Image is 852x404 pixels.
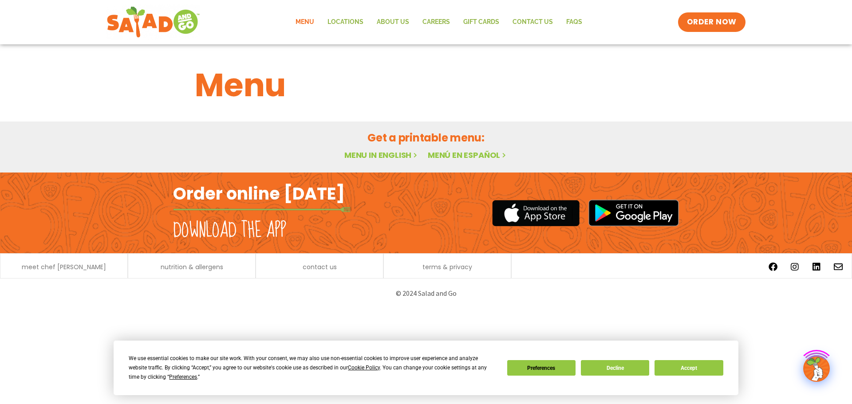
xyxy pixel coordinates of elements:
[507,360,576,376] button: Preferences
[114,341,738,395] div: Cookie Consent Prompt
[687,17,737,27] span: ORDER NOW
[289,12,589,32] nav: Menu
[506,12,560,32] a: Contact Us
[416,12,457,32] a: Careers
[581,360,649,376] button: Decline
[195,61,657,109] h1: Menu
[173,207,351,212] img: fork
[177,287,674,299] p: © 2024 Salad and Go
[22,264,106,270] a: meet chef [PERSON_NAME]
[588,200,679,226] img: google_play
[169,374,197,380] span: Preferences
[106,4,200,40] img: new-SAG-logo-768×292
[344,149,419,161] a: Menu in English
[457,12,506,32] a: GIFT CARDS
[655,360,723,376] button: Accept
[678,12,745,32] a: ORDER NOW
[370,12,416,32] a: About Us
[129,354,496,382] div: We use essential cookies to make our site work. With your consent, we may also use non-essential ...
[321,12,370,32] a: Locations
[173,218,286,243] h2: Download the app
[422,264,472,270] a: terms & privacy
[492,199,580,227] img: appstore
[173,183,345,204] h2: Order online [DATE]
[303,264,337,270] a: contact us
[195,130,657,145] h2: Get a printable menu:
[289,12,321,32] a: Menu
[348,365,380,371] span: Cookie Policy
[161,264,223,270] a: nutrition & allergens
[428,149,508,161] a: Menú en español
[560,12,589,32] a: FAQs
